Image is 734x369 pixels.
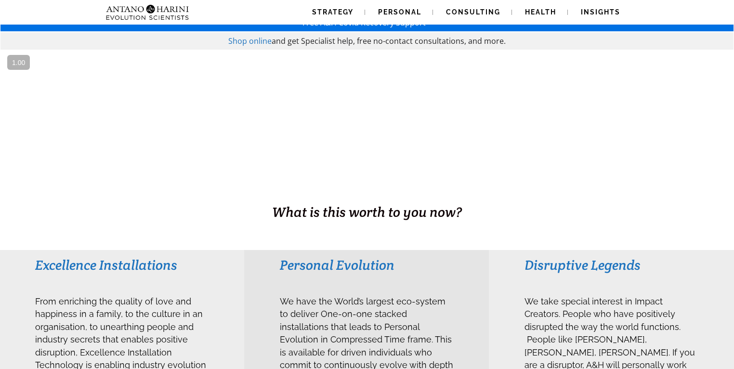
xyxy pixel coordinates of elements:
h3: Personal Evolution [280,256,454,274]
span: Consulting [446,8,500,16]
span: Personal [378,8,421,16]
span: What is this worth to you now? [272,203,462,221]
span: Strategy [312,8,354,16]
span: and get Specialist help, free no-contact consultations, and more. [272,36,506,46]
h1: BUSINESS. HEALTH. Family. Legacy [1,182,733,202]
span: Health [525,8,556,16]
a: Free A&H Covid Recovery Support > [302,17,432,28]
span: Insights [581,8,620,16]
h3: Excellence Installations [35,256,209,274]
h3: Disruptive Legends [524,256,698,274]
a: Shop online [228,36,272,46]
